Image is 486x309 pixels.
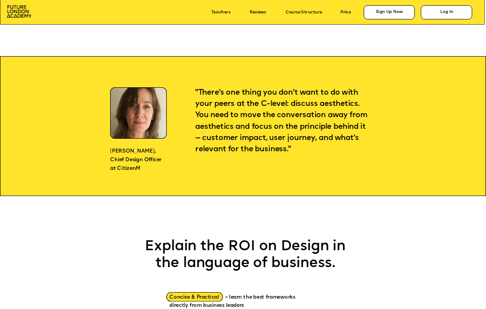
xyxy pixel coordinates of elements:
[340,10,351,15] a: Price
[140,239,350,272] p: Explain the ROI on Design in the language of business.
[110,149,156,154] span: [PERSON_NAME],
[195,89,369,153] span: "There's one thing you don't want to do with your peers at the C-level: discuss aesthetics. You n...
[110,157,163,171] span: Chief Design Officer at CitizenM
[7,5,31,18] img: image-aac980e9-41de-4c2d-a048-f29dd30a0068.png
[169,295,296,309] span: Concise & Practical – learn the best frameworks directly from business leaders
[286,10,322,15] a: Course Structure
[211,10,230,15] a: Teachers
[250,10,266,15] a: Reviews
